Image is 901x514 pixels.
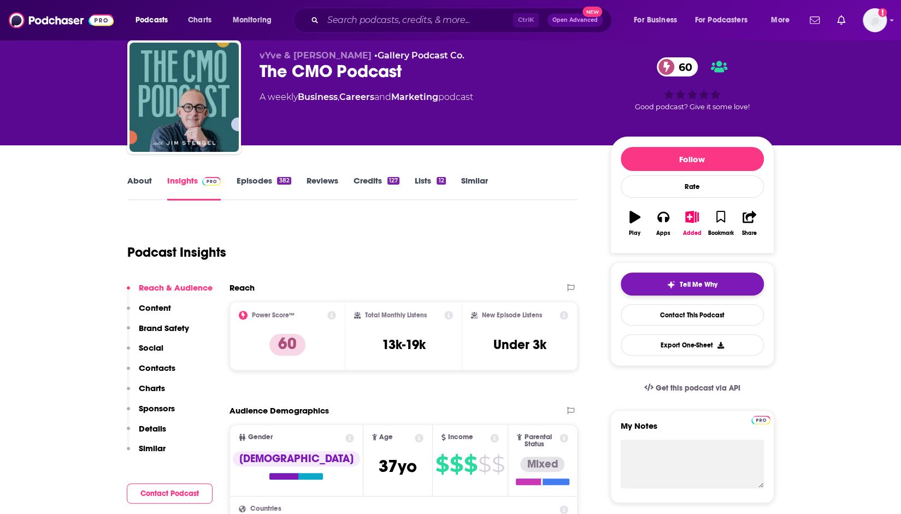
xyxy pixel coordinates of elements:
[127,342,163,363] button: Social
[464,456,477,473] span: $
[708,230,733,237] div: Bookmark
[391,92,438,102] a: Marketing
[863,8,887,32] button: Show profile menu
[127,175,152,200] a: About
[695,13,747,28] span: For Podcasters
[478,456,491,473] span: $
[492,456,504,473] span: $
[626,11,691,29] button: open menu
[656,230,670,237] div: Apps
[629,230,640,237] div: Play
[381,336,425,353] h3: 13k-19k
[236,175,291,200] a: Episodes382
[127,483,213,504] button: Contact Podcast
[668,57,698,76] span: 60
[387,177,399,185] div: 127
[680,280,717,289] span: Tell Me Why
[635,375,749,401] a: Get this podcast via API
[202,177,221,186] img: Podchaser Pro
[252,311,295,319] h2: Power Score™
[520,457,564,472] div: Mixed
[735,204,763,243] button: Share
[233,451,360,466] div: [DEMOGRAPHIC_DATA]
[298,92,338,102] a: Business
[338,92,339,102] span: ,
[379,434,393,441] span: Age
[127,282,213,303] button: Reach & Audience
[621,421,764,440] label: My Notes
[139,443,166,453] p: Similar
[657,57,698,76] a: 60
[303,8,622,33] div: Search podcasts, credits, & more...
[277,177,291,185] div: 382
[339,92,374,102] a: Careers
[233,13,272,28] span: Monitoring
[188,13,211,28] span: Charts
[129,43,239,152] img: The CMO Podcast
[139,342,163,353] p: Social
[127,423,166,444] button: Details
[688,11,763,29] button: open menu
[229,405,329,416] h2: Audience Demographics
[742,230,757,237] div: Share
[260,50,372,61] span: vYve & [PERSON_NAME]
[323,11,513,29] input: Search podcasts, credits, & more...
[552,17,598,23] span: Open Advanced
[378,50,464,61] a: Gallery Podcast Co.
[127,244,226,261] h1: Podcast Insights
[127,383,165,403] button: Charts
[582,7,602,17] span: New
[139,423,166,434] p: Details
[833,11,850,29] a: Show notifications dropdown
[621,334,764,356] button: Export One-Sheet
[374,50,464,61] span: •
[635,103,750,111] span: Good podcast? Give it some love!
[678,204,706,243] button: Added
[365,311,427,319] h2: Total Monthly Listens
[655,383,740,393] span: Get this podcast via API
[524,434,558,448] span: Parental Status
[450,456,463,473] span: $
[9,10,114,31] img: Podchaser - Follow, Share and Rate Podcasts
[167,175,221,200] a: InsightsPodchaser Pro
[751,416,770,424] img: Podchaser Pro
[763,11,803,29] button: open menu
[139,282,213,293] p: Reach & Audience
[435,456,449,473] span: $
[139,363,175,373] p: Contacts
[649,204,678,243] button: Apps
[610,50,774,118] div: 60Good podcast? Give it some love!
[683,230,702,237] div: Added
[547,14,603,27] button: Open AdvancedNew
[621,273,764,296] button: tell me why sparkleTell Me Why
[415,175,445,200] a: Lists12
[751,414,770,424] a: Pro website
[482,311,542,319] h2: New Episode Listens
[139,403,175,413] p: Sponsors
[706,204,735,243] button: Bookmark
[771,13,790,28] span: More
[461,175,488,200] a: Similar
[250,505,281,512] span: Countries
[127,403,175,423] button: Sponsors
[307,175,338,200] a: Reviews
[621,175,764,198] div: Rate
[667,280,675,289] img: tell me why sparkle
[374,92,391,102] span: and
[127,363,175,383] button: Contacts
[863,8,887,32] img: User Profile
[225,11,286,29] button: open menu
[878,8,887,17] svg: Add a profile image
[229,282,255,293] h2: Reach
[139,323,189,333] p: Brand Safety
[493,336,546,353] h3: Under 3k
[437,177,445,185] div: 12
[136,13,168,28] span: Podcasts
[260,91,473,104] div: A weekly podcast
[863,8,887,32] span: Logged in as ncannella
[448,434,473,441] span: Income
[621,304,764,326] a: Contact This Podcast
[127,303,171,323] button: Content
